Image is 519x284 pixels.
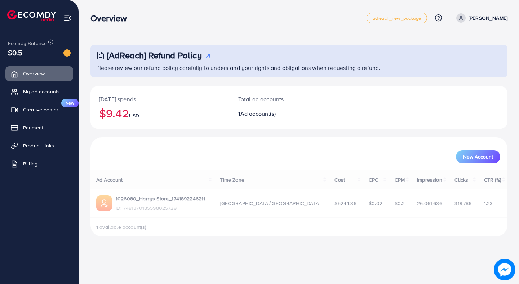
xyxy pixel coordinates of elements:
[463,154,493,159] span: New Account
[23,160,37,167] span: Billing
[63,49,71,57] img: image
[238,110,325,117] h2: 1
[90,13,133,23] h3: Overview
[5,120,73,135] a: Payment
[238,95,325,103] p: Total ad accounts
[7,10,56,21] img: logo
[494,259,515,280] img: image
[61,99,79,107] span: New
[5,66,73,81] a: Overview
[5,138,73,153] a: Product Links
[456,150,500,163] button: New Account
[96,63,503,72] p: Please review our refund policy carefully to understand your rights and obligations when requesti...
[23,142,54,149] span: Product Links
[453,13,507,23] a: [PERSON_NAME]
[23,88,60,95] span: My ad accounts
[373,16,421,21] span: adreach_new_package
[107,50,202,61] h3: [AdReach] Refund Policy
[23,70,45,77] span: Overview
[99,106,221,120] h2: $9.42
[5,84,73,99] a: My ad accounts
[99,95,221,103] p: [DATE] spends
[23,106,58,113] span: Creative center
[129,112,139,119] span: USD
[367,13,427,23] a: adreach_new_package
[469,14,507,22] p: [PERSON_NAME]
[8,47,23,58] span: $0.5
[240,110,276,117] span: Ad account(s)
[8,40,47,47] span: Ecomdy Balance
[5,156,73,171] a: Billing
[63,14,72,22] img: menu
[5,102,73,117] a: Creative centerNew
[23,124,43,131] span: Payment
